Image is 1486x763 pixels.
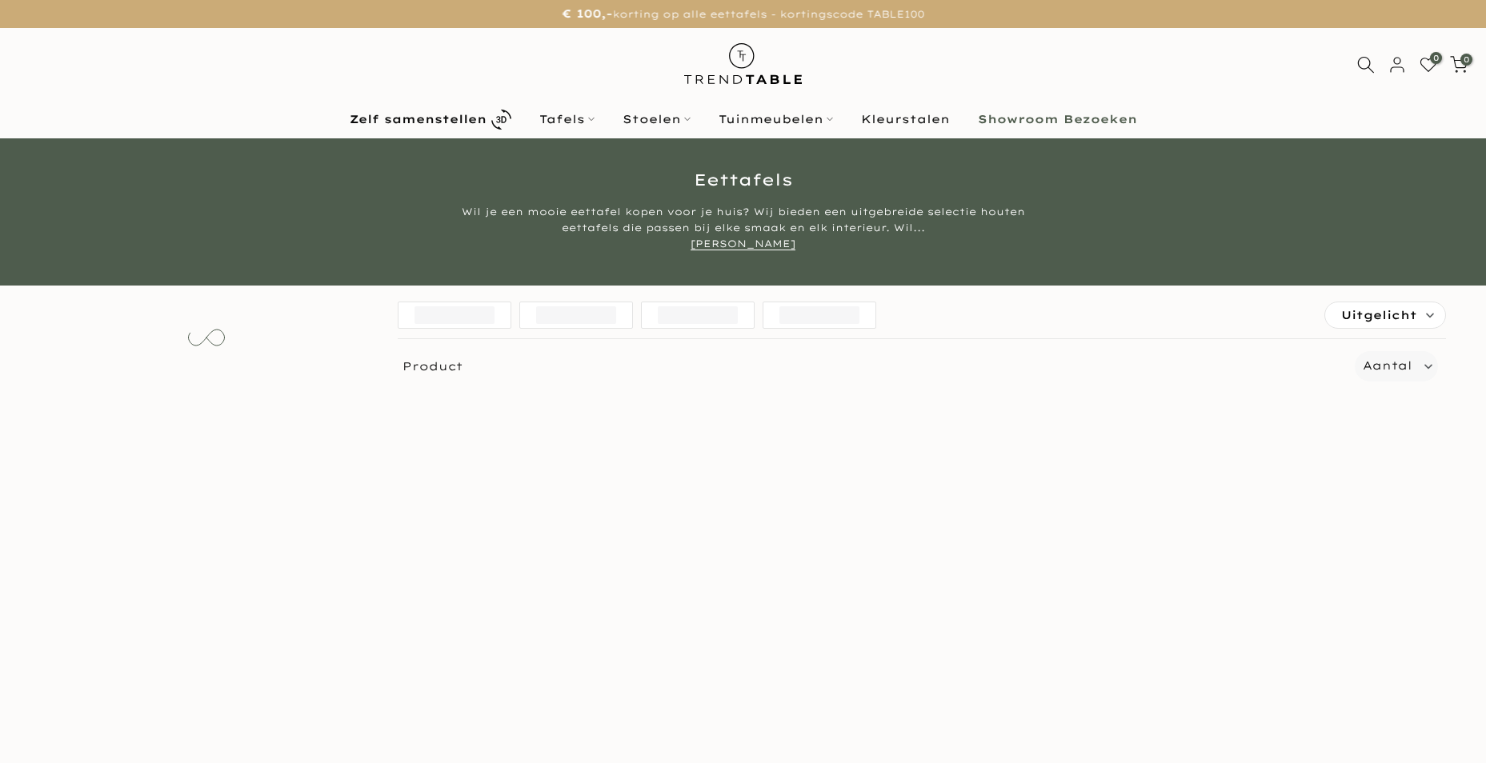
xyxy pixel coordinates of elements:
span: 0 [1460,54,1472,66]
a: Kleurstalen [847,110,963,129]
span: 0 [1430,52,1442,64]
b: Zelf samenstellen [350,114,487,125]
a: Stoelen [608,110,704,129]
span: Uitgelicht [1341,302,1417,328]
label: Aantal [1363,356,1412,376]
a: Zelf samenstellen [335,106,525,134]
div: Wil je een mooie eettafel kopen voor je huis? Wij bieden een uitgebreide selectie houten eettafel... [443,204,1043,252]
h1: Eettafels [275,172,1212,188]
a: Showroom Bezoeken [963,110,1151,129]
iframe: toggle-frame [2,681,82,761]
a: Tafels [525,110,608,129]
span: Product [391,351,1348,381]
a: 0 [1420,56,1437,74]
p: korting op alle eettafels - kortingscode TABLE100 [20,4,1466,24]
label: Uitgelicht [1325,302,1445,328]
b: Showroom Bezoeken [978,114,1137,125]
a: [PERSON_NAME] [691,238,795,250]
img: trend-table [673,28,813,99]
a: Tuinmeubelen [704,110,847,129]
strong: € 100,- [562,6,612,21]
a: 0 [1450,56,1468,74]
